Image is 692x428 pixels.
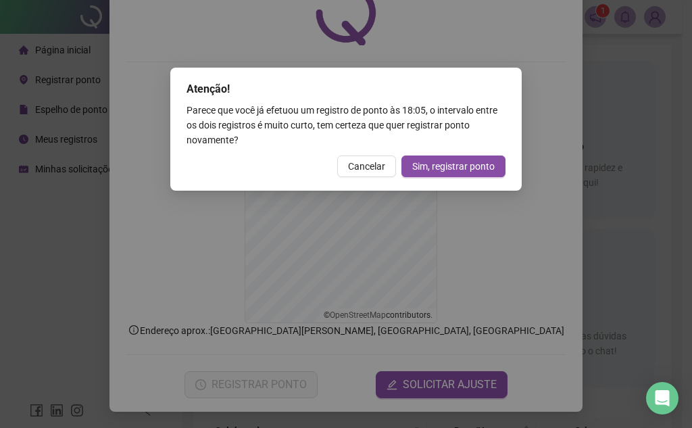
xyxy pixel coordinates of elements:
div: Open Intercom Messenger [646,382,678,414]
button: Sim, registrar ponto [401,156,505,177]
span: Cancelar [348,159,385,174]
span: Sim, registrar ponto [412,159,495,174]
div: Atenção! [187,81,505,97]
button: Cancelar [337,156,396,177]
div: Parece que você já efetuou um registro de ponto às 18:05 , o intervalo entre os dois registros é ... [187,103,505,147]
